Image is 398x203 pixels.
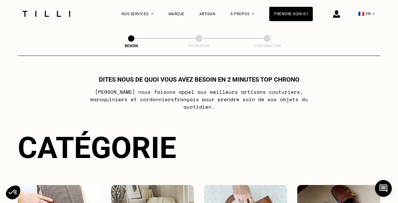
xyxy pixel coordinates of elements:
a: Artisan [199,12,216,16]
p: [PERSON_NAME] nous faisons appel aux meilleurs artisans couturiers , maroquiniers et cordonniers ... [76,88,322,111]
div: Confirmation [236,44,298,48]
div: Catégorie [18,130,380,165]
span: 🇫🇷 [358,11,364,17]
div: Estimation [168,44,230,48]
img: Menu déroulant [151,13,154,15]
img: Logo du service de couturière Tilli [20,11,72,17]
div: Besoin [100,44,162,48]
img: Menu déroulant à propos [252,13,254,15]
h1: Dites nous de quoi vous avez besoin en 2 minutes top chrono [99,76,299,83]
img: icône connexion [333,10,340,18]
img: menu déroulant [372,13,375,15]
a: Prendre soin ici [269,7,313,21]
a: Marque [169,12,184,16]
